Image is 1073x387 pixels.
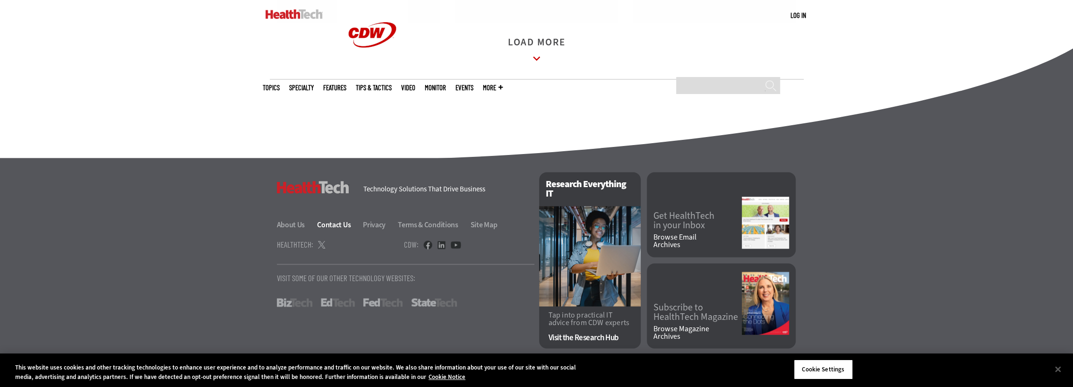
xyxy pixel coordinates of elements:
[323,84,346,91] a: Features
[411,298,457,307] a: StateTech
[425,84,446,91] a: MonITor
[263,84,280,91] span: Topics
[483,84,503,91] span: More
[742,272,789,335] img: Summer 2025 cover
[653,233,742,249] a: Browse EmailArchives
[539,172,641,206] h2: Research Everything IT
[277,241,313,249] h4: HealthTech:
[790,11,806,19] a: Log in
[401,84,415,91] a: Video
[363,220,396,230] a: Privacy
[549,333,631,341] a: Visit the Research Hub
[337,62,408,72] a: CDW
[277,181,349,193] h3: HealthTech
[363,298,403,307] a: FedTech
[277,298,312,307] a: BizTech
[289,84,314,91] span: Specialty
[1047,359,1068,379] button: Close
[653,325,742,340] a: Browse MagazineArchives
[266,9,323,19] img: Home
[742,197,789,249] img: newsletter screenshot
[790,10,806,20] div: User menu
[317,220,361,230] a: Contact Us
[277,220,316,230] a: About Us
[653,211,742,230] a: Get HealthTechin your Inbox
[471,220,498,230] a: Site Map
[794,360,853,379] button: Cookie Settings
[404,241,419,249] h4: CDW:
[455,84,473,91] a: Events
[549,311,631,326] p: Tap into practical IT advice from CDW experts
[363,186,527,193] h4: Technology Solutions That Drive Business
[429,373,465,381] a: More information about your privacy
[398,220,469,230] a: Terms & Conditions
[653,302,742,321] a: Subscribe toHealthTech Magazine
[321,298,355,307] a: EdTech
[277,274,534,282] p: Visit Some Of Our Other Technology Websites:
[15,363,590,381] div: This website uses cookies and other tracking technologies to enhance user experience and to analy...
[356,84,392,91] a: Tips & Tactics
